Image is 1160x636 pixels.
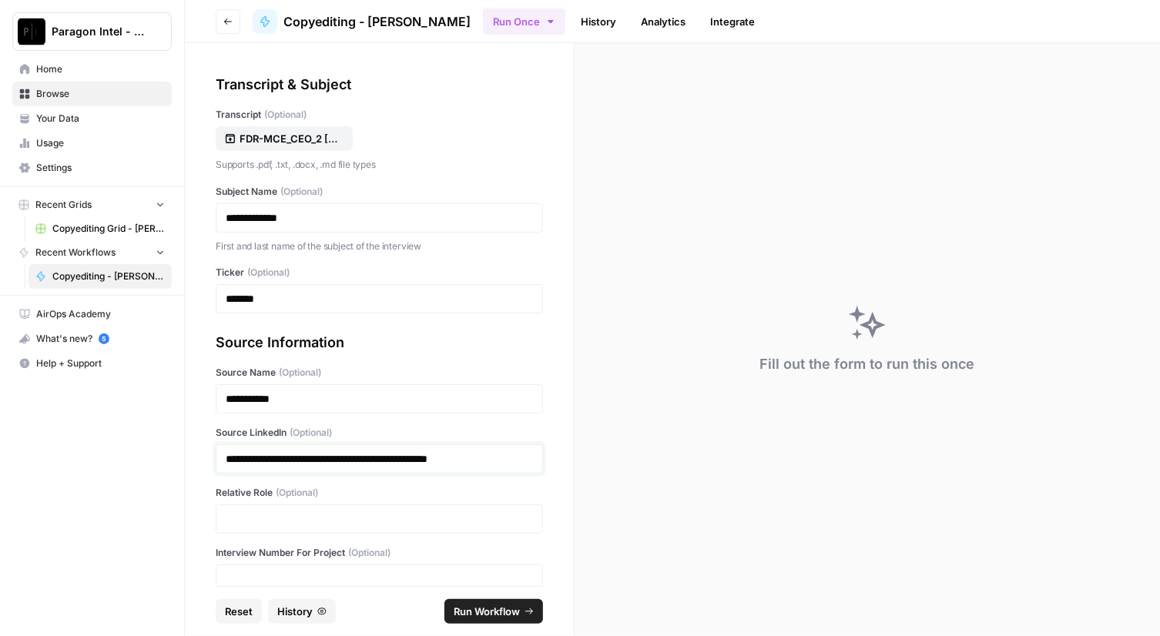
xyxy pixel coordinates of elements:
[12,131,172,156] a: Usage
[216,426,543,440] label: Source LinkedIn
[12,302,172,326] a: AirOps Academy
[247,266,290,280] span: (Optional)
[216,108,543,122] label: Transcript
[216,486,543,500] label: Relative Role
[52,24,145,39] span: Paragon Intel - Copyediting
[483,8,565,35] button: Run Once
[28,216,172,241] a: Copyediting Grid - [PERSON_NAME]
[52,269,165,283] span: Copyediting - [PERSON_NAME]
[276,486,318,500] span: (Optional)
[632,9,695,34] a: Analytics
[36,112,165,126] span: Your Data
[12,241,172,264] button: Recent Workflows
[283,12,471,31] span: Copyediting - [PERSON_NAME]
[35,246,116,259] span: Recent Workflows
[36,136,165,150] span: Usage
[12,156,172,180] a: Settings
[36,62,165,76] span: Home
[264,108,307,122] span: (Optional)
[216,74,543,95] div: Transcript & Subject
[12,326,172,351] button: What's new? 5
[701,9,764,34] a: Integrate
[99,333,109,344] a: 5
[12,57,172,82] a: Home
[28,264,172,289] a: Copyediting - [PERSON_NAME]
[36,356,165,370] span: Help + Support
[216,157,543,172] p: Supports .pdf, .txt, .docx, .md file types
[279,366,321,380] span: (Optional)
[12,351,172,376] button: Help + Support
[102,335,106,343] text: 5
[12,12,172,51] button: Workspace: Paragon Intel - Copyediting
[12,82,172,106] a: Browse
[277,604,313,619] span: History
[280,185,323,199] span: (Optional)
[216,239,543,254] p: First and last name of the subject of the interview
[216,332,543,353] div: Source Information
[216,546,543,560] label: Interview Number For Project
[12,106,172,131] a: Your Data
[216,266,543,280] label: Ticker
[444,599,543,624] button: Run Workflow
[36,307,165,321] span: AirOps Academy
[290,426,332,440] span: (Optional)
[268,599,336,624] button: History
[35,198,92,212] span: Recent Grids
[216,185,543,199] label: Subject Name
[216,599,262,624] button: Reset
[52,222,165,236] span: Copyediting Grid - [PERSON_NAME]
[225,604,253,619] span: Reset
[760,353,975,375] div: Fill out the form to run this once
[572,9,625,34] a: History
[348,546,391,560] span: (Optional)
[253,9,471,34] a: Copyediting - [PERSON_NAME]
[13,327,171,350] div: What's new?
[36,87,165,101] span: Browse
[18,18,45,45] img: Paragon Intel - Copyediting Logo
[240,131,338,146] p: FDR-MCE_CEO_2 [PERSON_NAME] Raw Transcript.docx
[216,126,353,151] button: FDR-MCE_CEO_2 [PERSON_NAME] Raw Transcript.docx
[36,161,165,175] span: Settings
[454,604,520,619] span: Run Workflow
[216,366,543,380] label: Source Name
[12,193,172,216] button: Recent Grids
